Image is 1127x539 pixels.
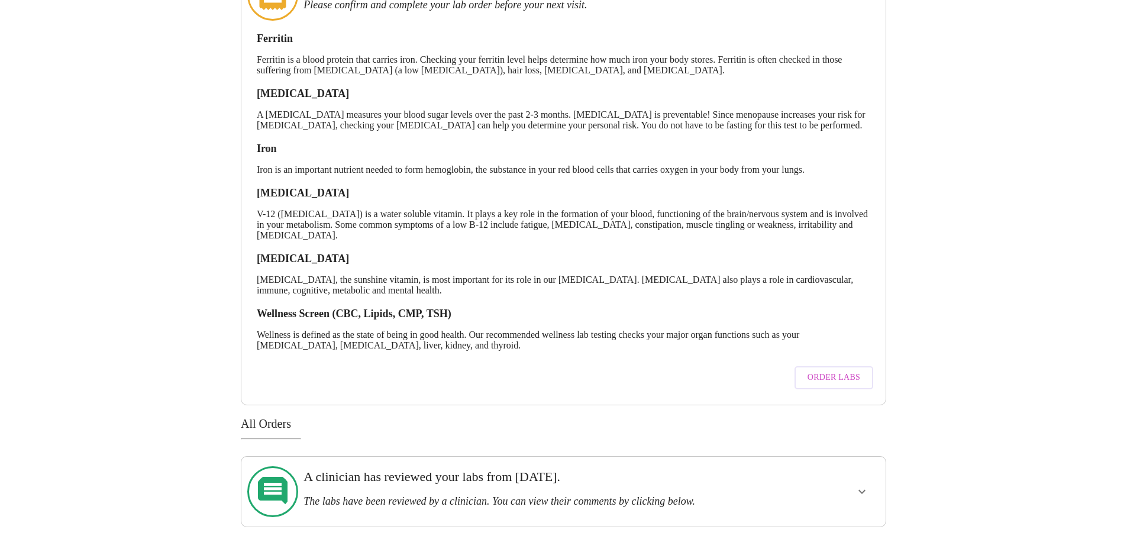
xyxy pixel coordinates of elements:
p: [MEDICAL_DATA], the sunshine vitamin, is most important for its role in our [MEDICAL_DATA]. [MEDI... [257,275,870,296]
button: show more [848,477,876,506]
a: Order Labs [792,360,876,395]
p: Wellness is defined as the state of being in good health. Our recommended wellness lab testing ch... [257,330,870,351]
button: Order Labs [795,366,873,389]
h3: All Orders [241,417,886,431]
p: Ferritin is a blood protein that carries iron. Checking your ferritin level helps determine how m... [257,54,870,76]
h3: Ferritin [257,33,870,45]
h3: [MEDICAL_DATA] [257,253,870,265]
p: V-12 ([MEDICAL_DATA]) is a water soluble vitamin. It plays a key role in the formation of your bl... [257,209,870,241]
p: Iron is an important nutrient needed to form hemoglobin, the substance in your red blood cells th... [257,164,870,175]
h3: Iron [257,143,870,155]
h3: A clinician has reviewed your labs from [DATE]. [303,469,761,485]
h3: The labs have been reviewed by a clinician. You can view their comments by clicking below. [303,495,761,508]
h3: [MEDICAL_DATA] [257,88,870,100]
h3: [MEDICAL_DATA] [257,187,870,199]
span: Order Labs [808,370,860,385]
h3: Wellness Screen (CBC, Lipids, CMP, TSH) [257,308,870,320]
p: A [MEDICAL_DATA] measures your blood sugar levels over the past 2-3 months. [MEDICAL_DATA] is pre... [257,109,870,131]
